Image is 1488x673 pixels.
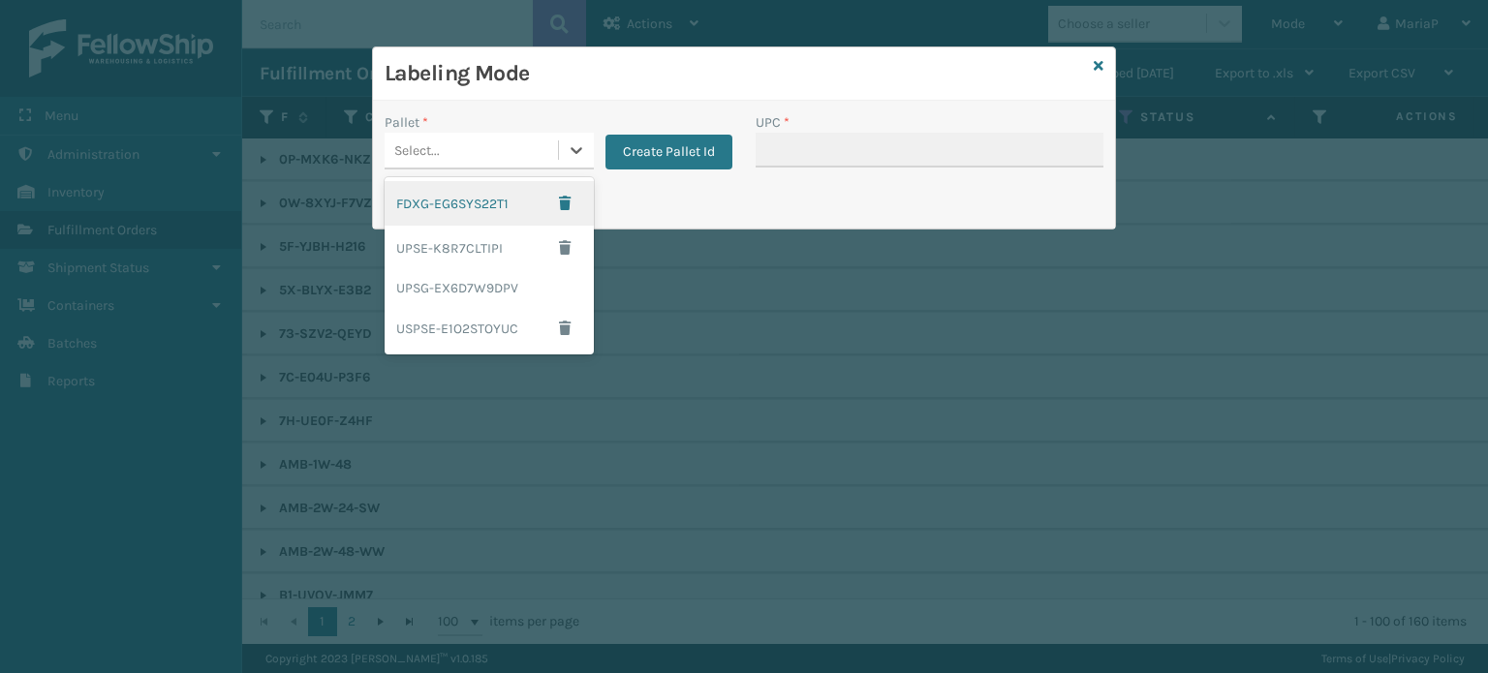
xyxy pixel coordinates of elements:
[385,181,594,226] div: FDXG-EG6SYS22T1
[385,59,1086,88] h3: Labeling Mode
[605,135,732,169] button: Create Pallet Id
[385,226,594,270] div: UPSE-K8R7CLTIPI
[394,140,440,161] div: Select...
[385,112,428,133] label: Pallet
[385,270,594,306] div: UPSG-EX6D7W9DPV
[385,306,594,351] div: USPSE-E1O2STOYUC
[756,112,790,133] label: UPC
